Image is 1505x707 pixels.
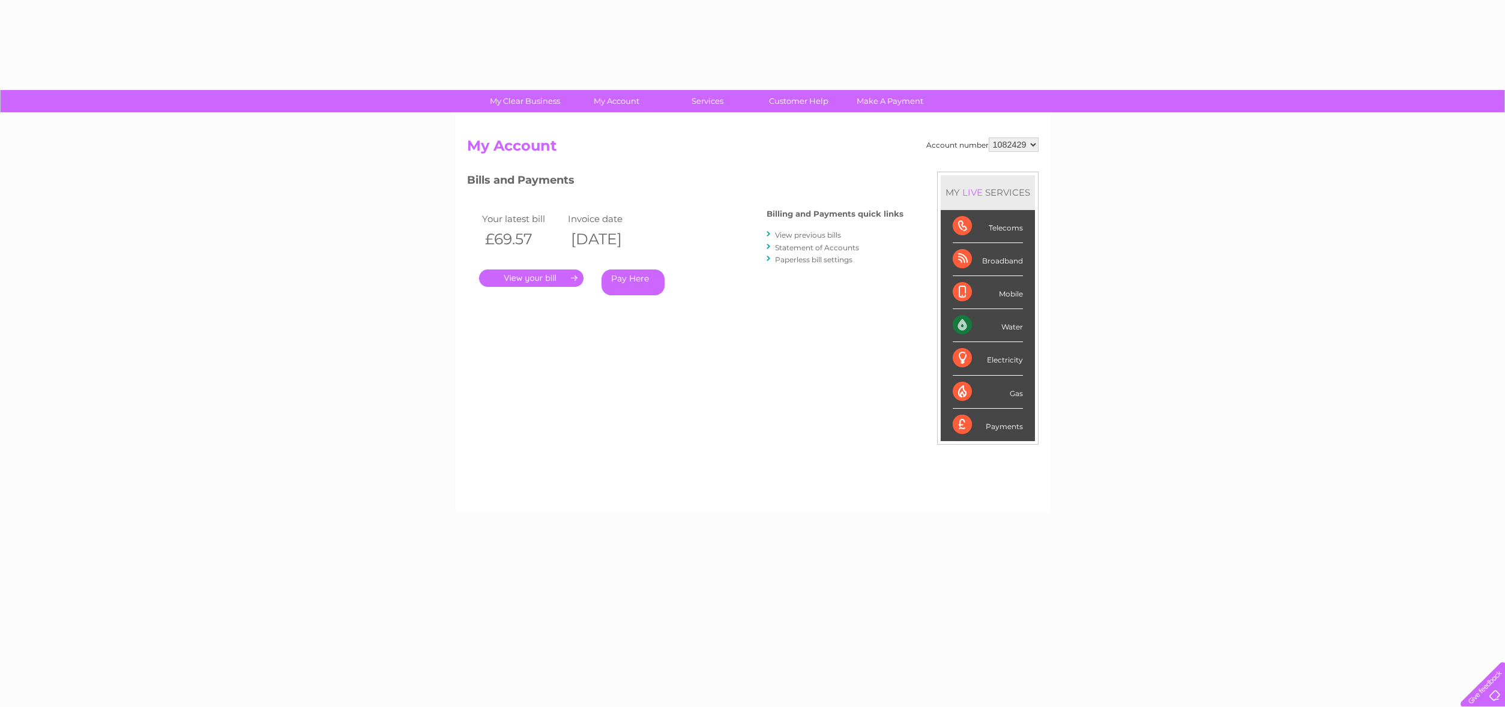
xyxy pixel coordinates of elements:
[926,137,1039,152] div: Account number
[479,211,566,227] td: Your latest bill
[467,137,1039,160] h2: My Account
[953,409,1023,441] div: Payments
[960,187,985,198] div: LIVE
[775,243,859,252] a: Statement of Accounts
[567,90,666,112] a: My Account
[953,309,1023,342] div: Water
[602,269,665,295] a: Pay Here
[775,255,852,264] a: Paperless bill settings
[941,175,1035,209] div: MY SERVICES
[475,90,575,112] a: My Clear Business
[953,276,1023,309] div: Mobile
[840,90,939,112] a: Make A Payment
[658,90,757,112] a: Services
[775,230,841,239] a: View previous bills
[767,209,903,218] h4: Billing and Payments quick links
[479,227,566,251] th: £69.57
[565,211,651,227] td: Invoice date
[953,243,1023,276] div: Broadband
[953,210,1023,243] div: Telecoms
[749,90,848,112] a: Customer Help
[565,227,651,251] th: [DATE]
[953,376,1023,409] div: Gas
[467,172,903,193] h3: Bills and Payments
[953,342,1023,375] div: Electricity
[479,269,584,287] a: .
